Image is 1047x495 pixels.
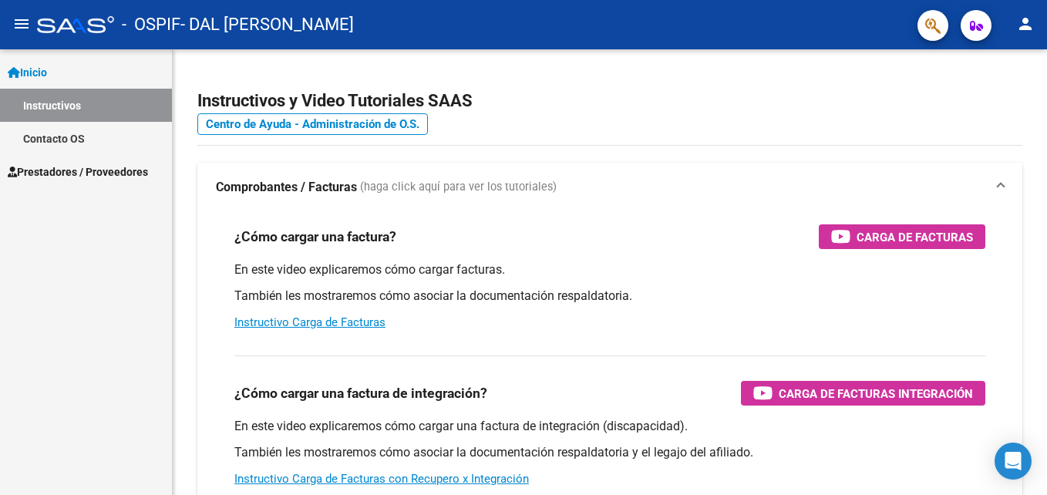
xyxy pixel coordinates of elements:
a: Instructivo Carga de Facturas con Recupero x Integración [234,472,529,486]
p: También les mostraremos cómo asociar la documentación respaldatoria. [234,288,985,305]
h3: ¿Cómo cargar una factura? [234,226,396,247]
mat-expansion-panel-header: Comprobantes / Facturas (haga click aquí para ver los tutoriales) [197,163,1022,212]
a: Centro de Ayuda - Administración de O.S. [197,113,428,135]
mat-icon: menu [12,15,31,33]
span: Prestadores / Proveedores [8,163,148,180]
button: Carga de Facturas [819,224,985,249]
mat-icon: person [1016,15,1035,33]
a: Instructivo Carga de Facturas [234,315,385,329]
span: Inicio [8,64,47,81]
h3: ¿Cómo cargar una factura de integración? [234,382,487,404]
strong: Comprobantes / Facturas [216,179,357,196]
p: En este video explicaremos cómo cargar una factura de integración (discapacidad). [234,418,985,435]
span: (haga click aquí para ver los tutoriales) [360,179,557,196]
div: Open Intercom Messenger [995,443,1032,480]
button: Carga de Facturas Integración [741,381,985,406]
span: Carga de Facturas Integración [779,384,973,403]
p: También les mostraremos cómo asociar la documentación respaldatoria y el legajo del afiliado. [234,444,985,461]
h2: Instructivos y Video Tutoriales SAAS [197,86,1022,116]
span: - OSPIF [122,8,180,42]
span: - DAL [PERSON_NAME] [180,8,354,42]
p: En este video explicaremos cómo cargar facturas. [234,261,985,278]
span: Carga de Facturas [857,227,973,247]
